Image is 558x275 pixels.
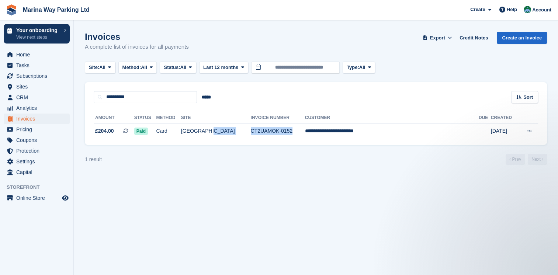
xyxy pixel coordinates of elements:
p: A complete list of invoices for all payments [85,43,189,51]
span: Sort [523,94,533,101]
span: All [141,64,147,71]
span: Home [16,49,60,60]
a: menu [4,81,70,92]
a: menu [4,193,70,203]
td: Card [156,123,181,139]
span: All [359,64,365,71]
a: menu [4,103,70,113]
a: Next [528,154,547,165]
span: Help [507,6,517,13]
th: Site [181,112,251,124]
th: Due [479,112,491,124]
span: Storefront [7,184,73,191]
a: Previous [506,154,525,165]
span: Account [532,6,551,14]
span: Sites [16,81,60,92]
a: menu [4,124,70,135]
span: Site: [89,64,99,71]
a: Your onboarding View next steps [4,24,70,43]
span: Subscriptions [16,71,60,81]
div: 1 result [85,156,102,163]
button: Site: All [85,62,115,74]
span: Pricing [16,124,60,135]
span: All [180,64,187,71]
span: £204.00 [95,127,114,135]
a: menu [4,167,70,177]
p: View next steps [16,34,60,41]
a: menu [4,60,70,70]
a: Marina Way Parking Ltd [20,4,93,16]
th: Status [134,112,156,124]
th: Created [491,112,518,124]
span: Method: [122,64,141,71]
span: CRM [16,92,60,102]
button: Last 12 months [199,62,248,74]
h1: Invoices [85,32,189,42]
th: Customer [305,112,479,124]
span: Export [430,34,445,42]
button: Type: All [343,62,375,74]
a: menu [4,146,70,156]
span: Last 12 months [203,64,238,71]
span: Analytics [16,103,60,113]
span: Online Store [16,193,60,203]
nav: Page [504,154,548,165]
a: menu [4,71,70,81]
button: Method: All [118,62,157,74]
a: menu [4,156,70,167]
span: Tasks [16,60,60,70]
a: menu [4,114,70,124]
img: stora-icon-8386f47178a22dfd0bd8f6a31ec36ba5ce8667c1dd55bd0f319d3a0aa187defe.svg [6,4,17,15]
a: Preview store [61,194,70,202]
span: Protection [16,146,60,156]
span: Status: [164,64,180,71]
button: Status: All [160,62,196,74]
a: menu [4,135,70,145]
img: Richard [524,6,531,13]
a: Credit Notes [457,32,491,44]
p: Your onboarding [16,28,60,33]
span: Capital [16,167,60,177]
span: Settings [16,156,60,167]
td: CT2UAMOK-0152 [251,123,305,139]
span: Invoices [16,114,60,124]
span: Coupons [16,135,60,145]
td: [DATE] [491,123,518,139]
td: [GEOGRAPHIC_DATA] [181,123,251,139]
th: Amount [94,112,134,124]
span: Type: [347,64,359,71]
a: menu [4,49,70,60]
button: Export [421,32,454,44]
span: Paid [134,128,148,135]
a: Create an Invoice [497,32,547,44]
th: Invoice Number [251,112,305,124]
span: Create [470,6,485,13]
th: Method [156,112,181,124]
span: All [99,64,105,71]
a: menu [4,92,70,102]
